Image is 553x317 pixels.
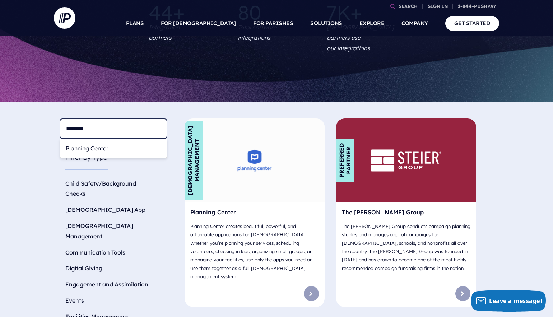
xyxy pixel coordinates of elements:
li: Digital Giving [60,260,167,276]
a: EXPLORE [359,11,385,36]
img: The Steier Group - Logo [371,150,441,172]
div: Planning Center [60,139,167,158]
p: [DEMOGRAPHIC_DATA] partners use our integrations [327,22,404,53]
li: [DEMOGRAPHIC_DATA] Management [60,218,167,244]
p: Planning Center creates beautiful, powerful, and affordable applications for [DEMOGRAPHIC_DATA]. ... [190,219,319,284]
a: FOR PARISHES [253,11,293,36]
h5: Filter By Type [60,146,167,175]
img: Planning Center - Logo [220,142,290,179]
div: [DEMOGRAPHIC_DATA] Management [185,121,203,200]
button: Leave a message! [471,290,546,312]
li: Engagement and Assimilation [60,276,167,293]
a: COMPANY [401,11,428,36]
span: Leave a message! [489,297,542,305]
h6: The [PERSON_NAME] Group [342,208,470,219]
p: The [PERSON_NAME] Group conducts campaign planning studies and manages capital campaigns for [DEM... [342,219,470,275]
a: GET STARTED [445,16,499,31]
li: Communication Tools [60,244,167,261]
a: PLANS [126,11,144,36]
li: Events [60,293,167,309]
li: Child Safety/Background Checks [60,176,167,202]
a: FOR [DEMOGRAPHIC_DATA] [161,11,236,36]
a: SOLUTIONS [310,11,342,36]
div: Preferred Partner [336,139,354,182]
h6: Planning Center [190,208,319,219]
li: [DEMOGRAPHIC_DATA] App [60,202,167,218]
